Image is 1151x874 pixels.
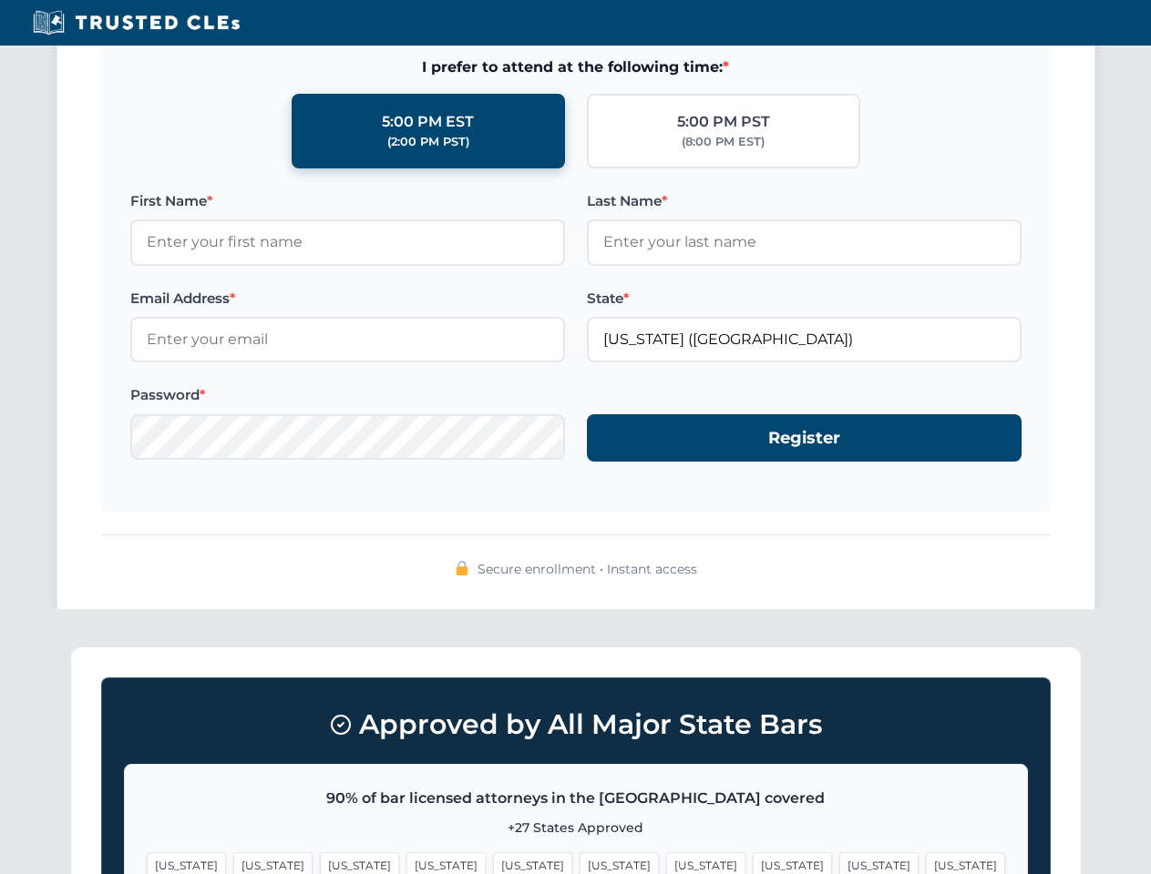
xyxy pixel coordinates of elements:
[387,133,469,151] div: (2:00 PM PST)
[130,56,1022,79] span: I prefer to attend at the following time:
[147,818,1005,838] p: +27 States Approved
[455,561,469,575] img: 🔒
[587,317,1022,362] input: California (CA)
[478,559,697,579] span: Secure enrollment • Instant access
[382,110,474,134] div: 5:00 PM EST
[587,288,1022,310] label: State
[130,384,565,406] label: Password
[677,110,770,134] div: 5:00 PM PST
[587,414,1022,462] button: Register
[682,133,765,151] div: (8:00 PM EST)
[130,317,565,362] input: Enter your email
[124,700,1028,749] h3: Approved by All Major State Bars
[587,190,1022,212] label: Last Name
[130,288,565,310] label: Email Address
[130,219,565,265] input: Enter your first name
[130,190,565,212] label: First Name
[587,219,1022,265] input: Enter your last name
[147,787,1005,810] p: 90% of bar licensed attorneys in the [GEOGRAPHIC_DATA] covered
[27,9,245,36] img: Trusted CLEs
